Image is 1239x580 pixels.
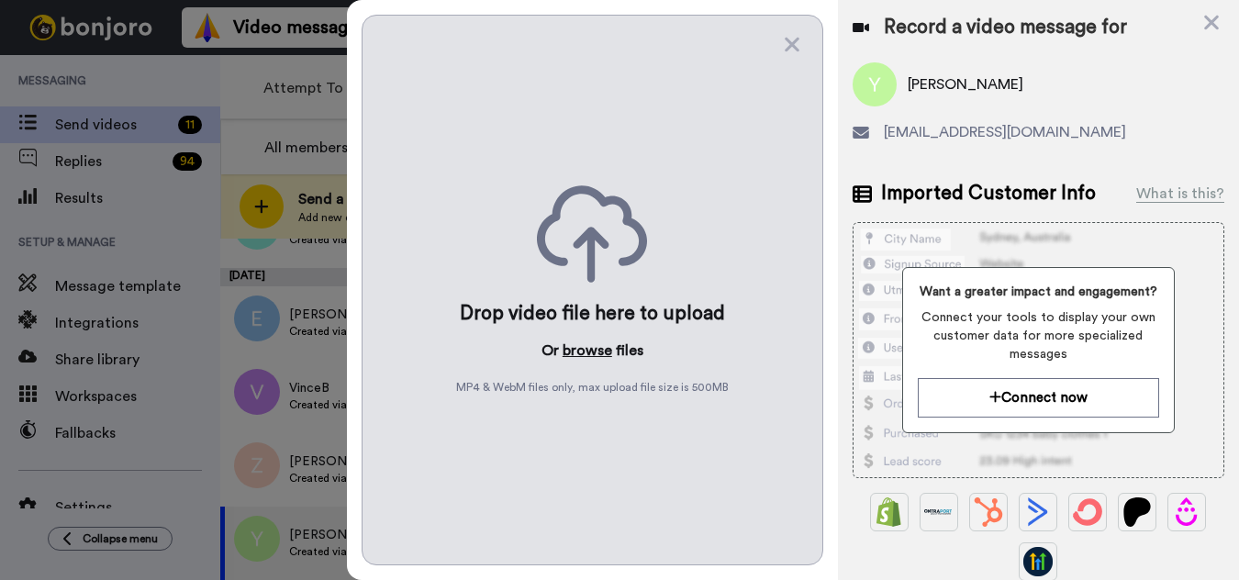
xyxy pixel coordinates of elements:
p: Or files [541,340,643,362]
button: browse [563,340,612,362]
div: Drop video file here to upload [460,301,725,327]
img: ActiveCampaign [1023,497,1053,527]
img: Patreon [1122,497,1152,527]
img: Drip [1172,497,1201,527]
span: Connect your tools to display your own customer data for more specialized messages [918,308,1159,363]
span: [EMAIL_ADDRESS][DOMAIN_NAME] [884,121,1126,143]
div: What is this? [1136,183,1224,205]
img: Shopify [875,497,904,527]
img: ConvertKit [1073,497,1102,527]
span: Imported Customer Info [881,180,1096,207]
img: Hubspot [974,497,1003,527]
img: GoHighLevel [1023,547,1053,576]
img: Ontraport [924,497,954,527]
button: Connect now [918,378,1159,418]
span: Want a greater impact and engagement? [918,283,1159,301]
span: MP4 & WebM files only, max upload file size is 500 MB [456,380,729,395]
